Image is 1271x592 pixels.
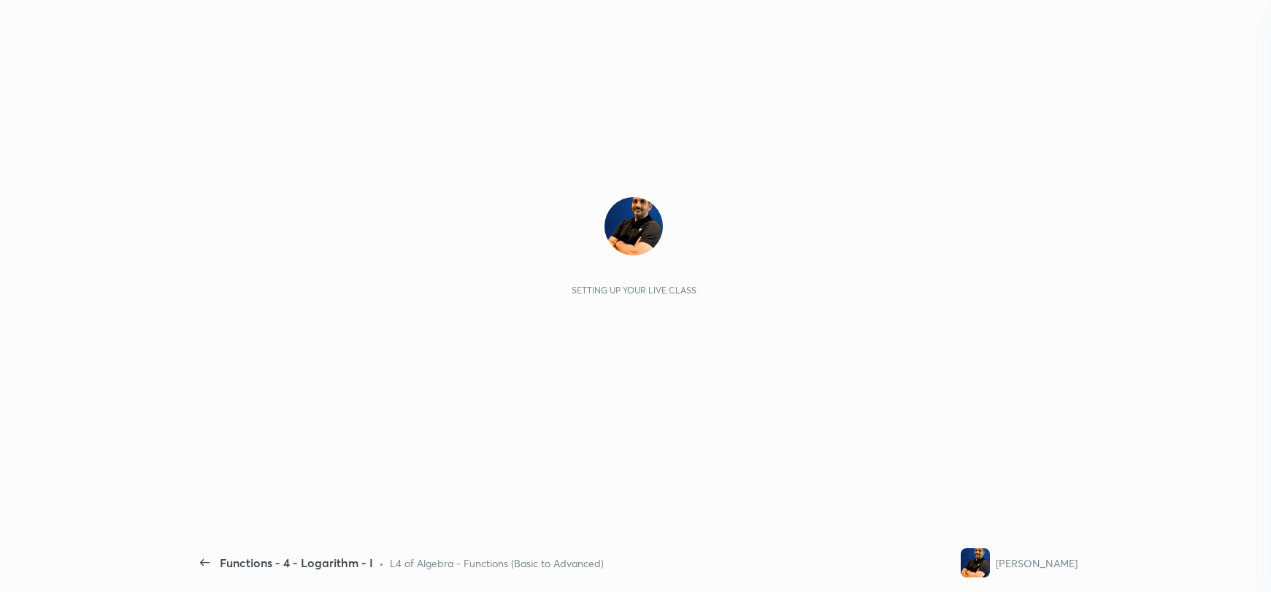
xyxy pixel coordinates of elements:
[961,548,990,577] img: 6aa3843a5e0b4d6483408a2c5df8531d.png
[379,556,384,571] div: •
[996,556,1078,571] div: [PERSON_NAME]
[390,556,604,571] div: L4 of Algebra - Functions (Basic to Advanced)
[572,285,696,296] div: Setting up your live class
[604,197,663,255] img: 6aa3843a5e0b4d6483408a2c5df8531d.png
[220,554,373,572] div: Functions - 4 - Logarithm - I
